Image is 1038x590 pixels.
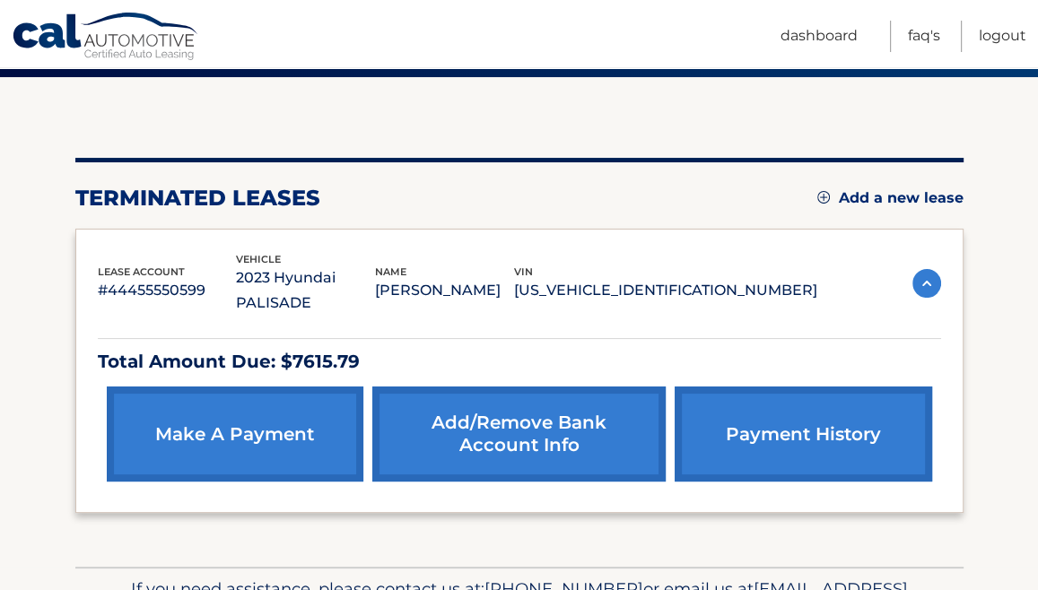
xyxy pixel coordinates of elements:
[372,386,666,482] a: Add/Remove bank account info
[908,21,940,52] a: FAQ's
[514,265,533,278] span: vin
[236,265,375,316] p: 2023 Hyundai PALISADE
[817,191,830,204] img: add.svg
[12,12,200,64] a: Cal Automotive
[98,346,941,377] p: Total Amount Due: $7615.79
[107,386,363,482] a: make a payment
[375,278,514,303] p: [PERSON_NAME]
[514,278,817,303] p: [US_VEHICLE_IDENTIFICATION_NUMBER]
[675,386,931,482] a: payment history
[98,278,237,303] p: #44455550599
[912,269,941,298] img: accordion-active.svg
[817,189,964,207] a: Add a new lease
[979,21,1026,52] a: Logout
[375,265,406,278] span: name
[781,21,858,52] a: Dashboard
[75,185,320,212] h2: terminated leases
[98,265,185,278] span: lease account
[236,253,281,265] span: vehicle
